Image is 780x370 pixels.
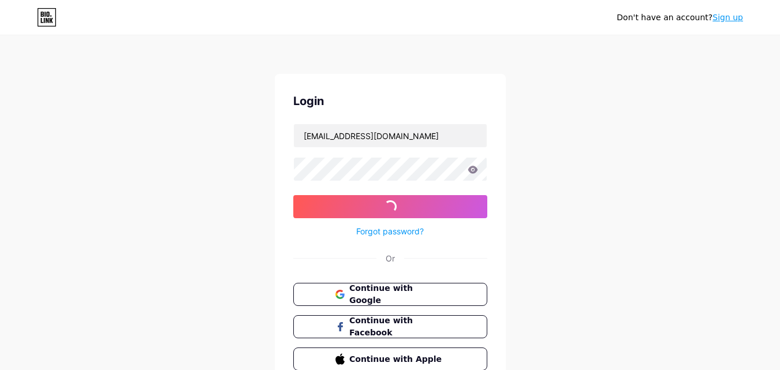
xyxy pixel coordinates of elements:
[349,315,445,339] span: Continue with Facebook
[349,282,445,307] span: Continue with Google
[293,92,487,110] div: Login
[617,12,743,24] div: Don't have an account?
[294,124,487,147] input: Username
[386,252,395,264] div: Or
[349,353,445,365] span: Continue with Apple
[712,13,743,22] a: Sign up
[293,283,487,306] button: Continue with Google
[293,315,487,338] button: Continue with Facebook
[356,225,424,237] a: Forgot password?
